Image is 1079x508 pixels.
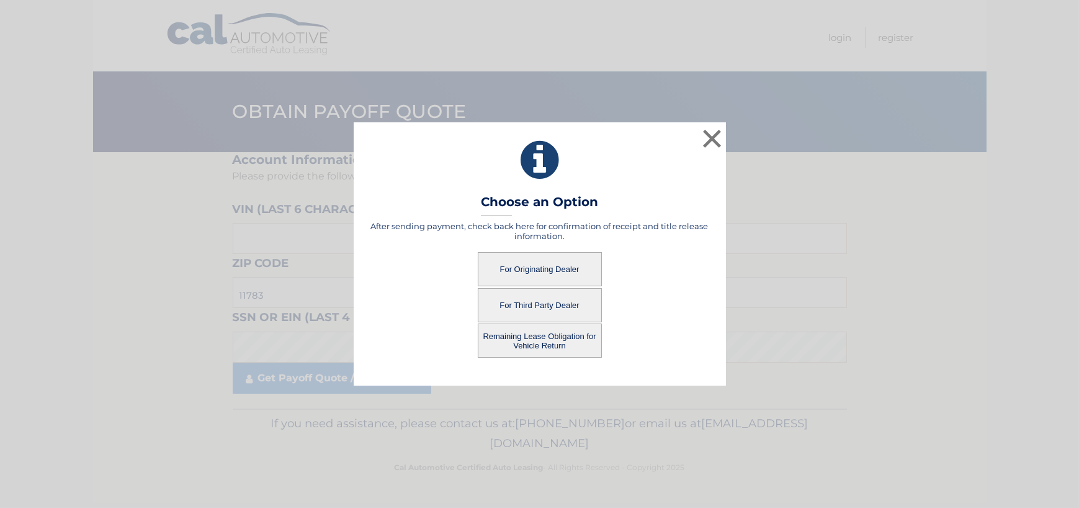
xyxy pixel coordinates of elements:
h3: Choose an Option [481,194,598,216]
button: × [700,126,725,151]
h5: After sending payment, check back here for confirmation of receipt and title release information. [369,221,710,241]
button: For Third Party Dealer [478,288,602,322]
button: Remaining Lease Obligation for Vehicle Return [478,324,602,358]
button: For Originating Dealer [478,252,602,286]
